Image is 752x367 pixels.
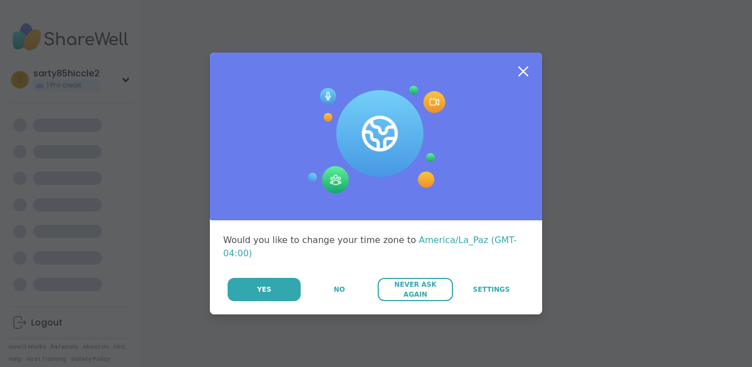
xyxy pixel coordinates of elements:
span: Never Ask Again [383,280,447,299]
div: Would you like to change your time zone to [223,234,529,260]
span: Settings [473,285,510,294]
img: Session Experience [307,86,445,194]
button: Yes [228,278,301,301]
span: Yes [257,285,271,294]
span: No [334,285,345,294]
a: Settings [454,278,529,301]
button: No [302,278,377,301]
button: Never Ask Again [378,278,452,301]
